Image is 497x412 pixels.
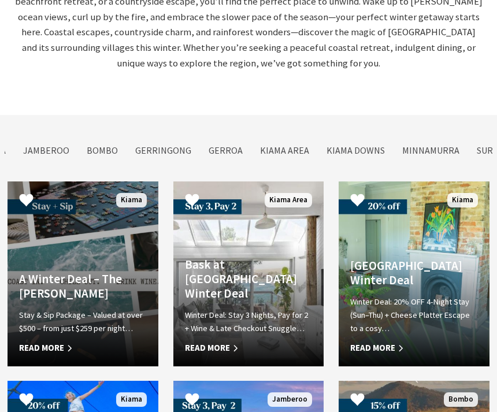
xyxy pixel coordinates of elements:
span: Kiama [116,392,147,407]
button: Click to Favourite Bellevue Boutique Hotel Winter Deal [339,181,376,221]
label: Jamberoo [17,143,75,158]
a: Another Image Used [GEOGRAPHIC_DATA] Winter Deal Winter Deal: 20% OFF 4-Night Stay (Sun–Thu) + Ch... [339,181,489,366]
label: Bombo [81,143,124,158]
p: Stay & Sip Package – Valued at over $500 – from just $259 per night… [19,309,147,335]
span: Kiama [447,193,478,207]
a: Another Image Used A Winter Deal – The [PERSON_NAME] Stay & Sip Package – Valued at over $500 – f... [8,181,158,366]
h4: Bask at [GEOGRAPHIC_DATA] Winter Deal [185,257,313,300]
span: Read More [185,341,313,355]
span: Jamberoo [268,392,312,407]
a: Another Image Used Bask at [GEOGRAPHIC_DATA] Winter Deal Winter Deal: Stay 3 Nights, Pay for 2 + ... [173,181,324,366]
span: Read More [350,341,478,355]
span: Kiama Area [265,193,312,207]
span: Kiama [116,193,147,207]
label: Minnamurra [396,143,465,158]
span: Read More [19,341,147,355]
label: Kiama Area [254,143,315,158]
h4: A Winter Deal – The [PERSON_NAME] [19,272,147,300]
span: Bombo [444,392,478,407]
button: Click to Favourite Bask at Loves Bay Winter Deal [173,181,211,221]
h4: [GEOGRAPHIC_DATA] Winter Deal [350,258,478,287]
p: Winter Deal: 20% OFF 4-Night Stay (Sun–Thu) + Cheese Platter Escape to a cosy… [350,295,478,336]
label: Gerroa [203,143,248,158]
button: Click to Favourite A Winter Deal – The Sebel Kiama [8,181,45,221]
label: Kiama Downs [321,143,391,158]
label: Gerringong [129,143,197,158]
p: Winter Deal: Stay 3 Nights, Pay for 2 + Wine & Late Checkout Snuggle… [185,309,313,335]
